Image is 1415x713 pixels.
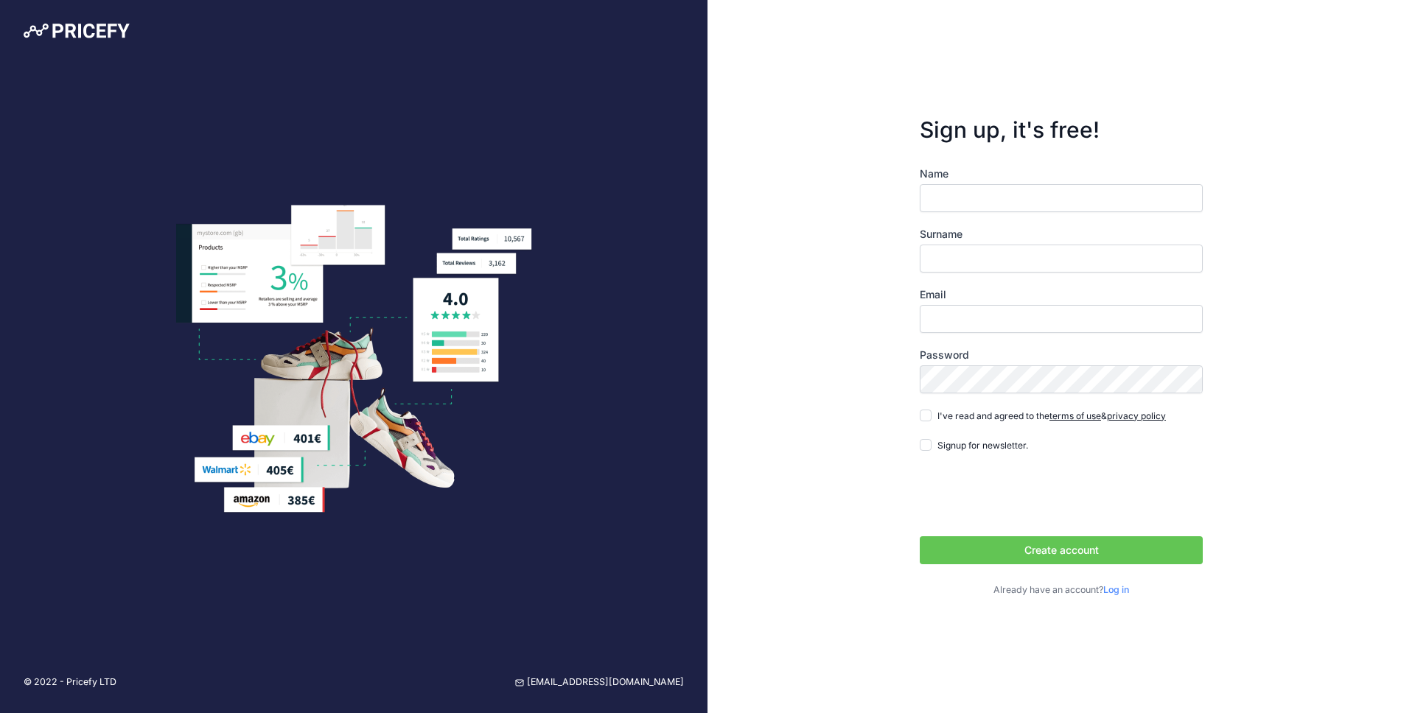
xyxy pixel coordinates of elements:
span: I've read and agreed to the & [937,410,1166,421]
a: privacy policy [1107,410,1166,421]
iframe: reCAPTCHA [920,467,1144,524]
button: Create account [920,536,1203,564]
a: [EMAIL_ADDRESS][DOMAIN_NAME] [515,675,684,689]
label: Password [920,348,1203,362]
img: Pricefy [24,24,130,38]
label: Name [920,166,1203,181]
label: Surname [920,227,1203,242]
span: Signup for newsletter. [937,440,1028,451]
a: terms of use [1049,410,1101,421]
a: Log in [1103,584,1129,595]
p: © 2022 - Pricefy LTD [24,675,116,689]
label: Email [920,287,1203,302]
p: Already have an account? [920,583,1203,597]
h3: Sign up, it's free! [920,116,1203,143]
